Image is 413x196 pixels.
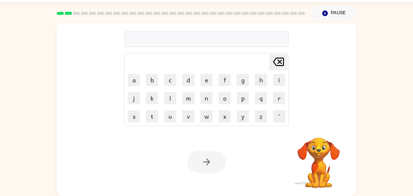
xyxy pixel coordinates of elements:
[273,92,285,104] button: r
[200,74,213,86] button: e
[146,110,158,122] button: t
[164,110,176,122] button: u
[237,110,249,122] button: y
[200,92,213,104] button: n
[273,74,285,86] button: i
[219,92,231,104] button: o
[164,92,176,104] button: l
[255,74,267,86] button: h
[200,110,213,122] button: w
[237,74,249,86] button: g
[146,74,158,86] button: b
[182,92,194,104] button: m
[164,74,176,86] button: c
[182,74,194,86] button: d
[146,92,158,104] button: k
[182,110,194,122] button: v
[255,110,267,122] button: z
[128,74,140,86] button: a
[312,6,356,20] button: Pause
[237,92,249,104] button: p
[128,110,140,122] button: s
[288,128,349,189] video: Your browser must support playing .mp4 files to use Literably. Please try using another browser.
[219,74,231,86] button: f
[128,92,140,104] button: j
[255,92,267,104] button: q
[273,110,285,122] button: '
[219,110,231,122] button: x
